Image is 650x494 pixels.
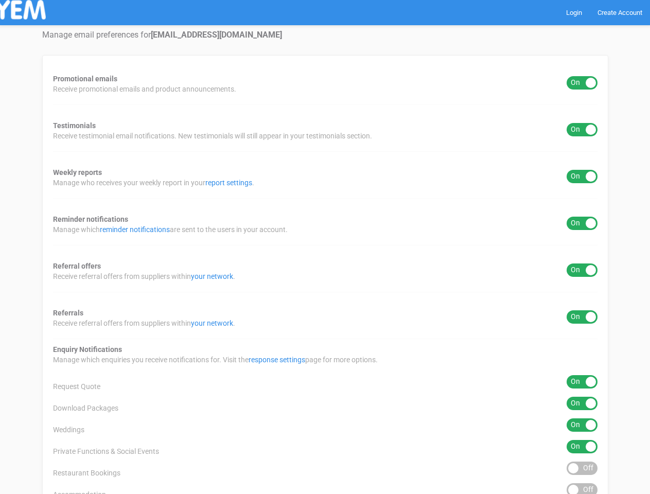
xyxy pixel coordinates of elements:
[53,178,254,188] span: Manage who receives your weekly report in your .
[53,403,118,413] span: Download Packages
[53,262,101,270] strong: Referral offers
[53,355,378,365] span: Manage which enquiries you receive notifications for. Visit the page for more options.
[53,121,96,130] strong: Testimonials
[53,468,120,478] span: Restaurant Bookings
[53,425,84,435] span: Weddings
[53,131,372,141] span: Receive testimonial email notifications. New testimonials will still appear in your testimonials ...
[53,446,159,456] span: Private Functions & Social Events
[53,345,122,354] strong: Enquiry Notifications
[249,356,305,364] a: response settings
[53,75,117,83] strong: Promotional emails
[205,179,252,187] a: report settings
[191,319,233,327] a: your network
[53,309,83,317] strong: Referrals
[53,318,235,328] span: Receive referral offers from suppliers within .
[42,30,608,40] h4: Manage email preferences for
[53,215,128,223] strong: Reminder notifications
[53,224,288,235] span: Manage which are sent to the users in your account.
[53,271,235,281] span: Receive referral offers from suppliers within .
[151,30,282,40] strong: [EMAIL_ADDRESS][DOMAIN_NAME]
[53,168,102,177] strong: Weekly reports
[53,84,236,94] span: Receive promotional emails and product announcements.
[100,225,170,234] a: reminder notifications
[53,381,100,392] span: Request Quote
[191,272,233,280] a: your network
